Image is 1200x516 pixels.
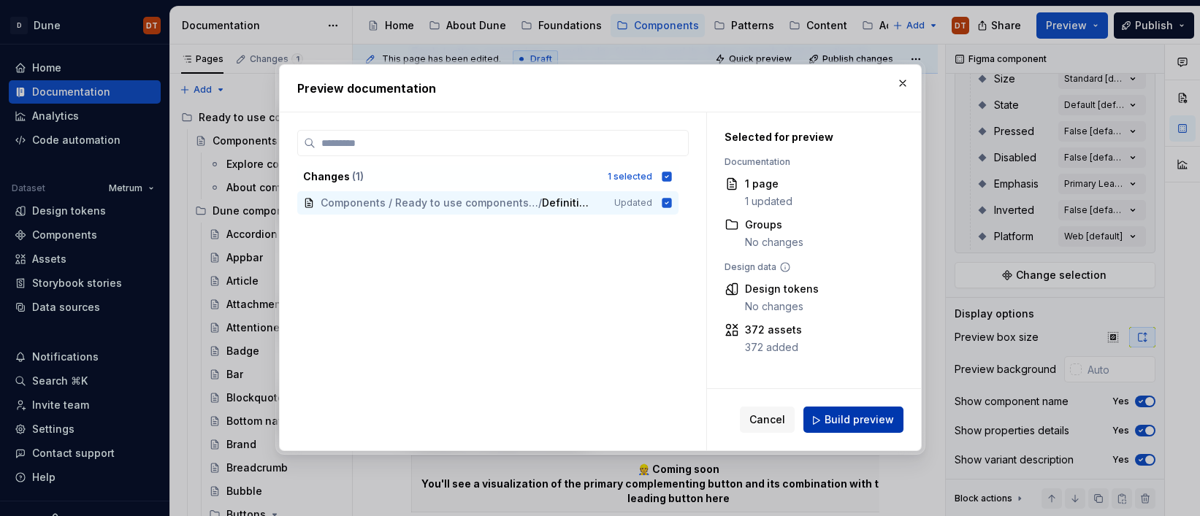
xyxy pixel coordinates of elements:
[614,197,652,209] span: Updated
[745,340,802,355] div: 372 added
[538,196,542,210] span: /
[745,282,819,296] div: Design tokens
[745,177,792,191] div: 1 page
[749,413,785,428] span: Cancel
[725,261,896,273] div: Design data
[745,217,803,232] div: Groups
[740,407,795,434] button: Cancel
[745,323,802,337] div: 372 assets
[725,130,896,145] div: Selected for preview
[297,80,903,97] h2: Preview documentation
[608,171,652,182] div: 1 selected
[745,194,792,209] div: 1 updated
[321,196,538,210] span: Components / Ready to use components / Dune components / Buttons / Button
[303,169,599,184] div: Changes
[352,170,364,182] span: ( 1 )
[825,413,894,428] span: Build preview
[542,196,594,210] span: Definition & Usage
[745,299,819,314] div: No changes
[725,156,896,168] div: Documentation
[745,235,803,250] div: No changes
[803,407,903,434] button: Build preview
